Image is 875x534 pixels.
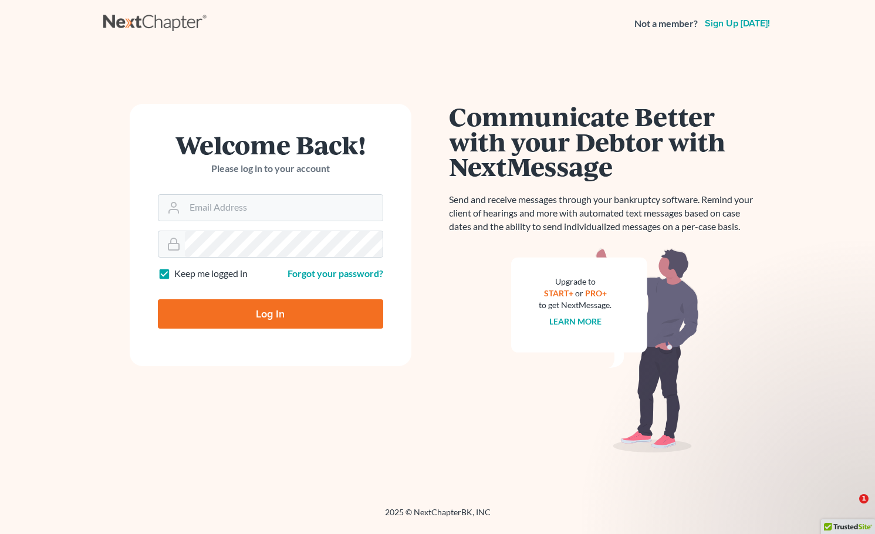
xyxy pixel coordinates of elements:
strong: Not a member? [634,17,698,31]
span: 1 [859,494,869,503]
a: Sign up [DATE]! [702,19,772,28]
div: Upgrade to [539,276,612,288]
img: nextmessage_bg-59042aed3d76b12b5cd301f8e5b87938c9018125f34e5fa2b7a6b67550977c72.svg [511,248,699,453]
p: Please log in to your account [158,162,383,175]
h1: Communicate Better with your Debtor with NextMessage [450,104,761,179]
a: START+ [544,288,573,298]
input: Email Address [185,195,383,221]
input: Log In [158,299,383,329]
a: PRO+ [585,288,607,298]
div: 2025 © NextChapterBK, INC [103,506,772,528]
p: Send and receive messages through your bankruptcy software. Remind your client of hearings and mo... [450,193,761,234]
label: Keep me logged in [174,267,248,280]
h1: Welcome Back! [158,132,383,157]
a: Learn more [549,316,602,326]
span: or [575,288,583,298]
iframe: Intercom live chat [835,494,863,522]
div: to get NextMessage. [539,299,612,311]
a: Forgot your password? [288,268,383,279]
